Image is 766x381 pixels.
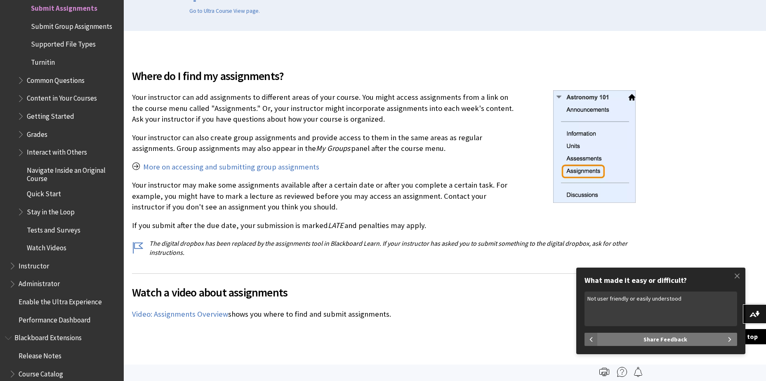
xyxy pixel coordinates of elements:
span: Tests and Surveys [27,223,80,234]
span: Navigate Inside an Original Course [27,163,118,183]
span: Quick Start [27,187,61,198]
span: Watch Videos [27,241,66,252]
p: If you submit after the due date, your submission is marked and penalties may apply. [132,220,636,231]
span: Stay in the Loop [27,205,75,216]
span: Submit Group Assignments [31,19,112,31]
p: Your instructor may make some assignments available after a certain date or after you complete a ... [132,180,636,212]
span: Watch a video about assignments [132,284,636,301]
p: Your instructor can also create group assignments and provide access to them in the same areas as... [132,132,636,154]
a: Video: Assignments Overview [132,309,228,319]
span: Course Catalog [19,367,63,378]
span: Share Feedback [643,333,687,346]
span: Where do I find my assignments? [132,67,636,85]
span: Performance Dashboard [19,313,91,324]
span: Content in Your Courses [27,92,97,103]
span: My Groups [316,143,350,153]
textarea: What made it easy or difficult? [585,292,737,326]
span: Enable the Ultra Experience [19,295,102,306]
span: Turnitin [31,55,55,66]
button: Share Feedback [598,333,737,346]
span: Interact with Others [27,146,87,157]
p: The digital dropbox has been replaced by the assignments tool in Blackboard Learn. If your instru... [132,239,636,257]
span: Blackboard Extensions [14,331,82,342]
a: More on accessing and submitting group assignments [143,162,319,172]
p: shows you where to find and submit assignments. [132,309,636,320]
span: Supported File Types [31,38,96,49]
span: Common Questions [27,73,85,85]
span: Administrator [19,277,60,288]
img: Follow this page [633,367,643,377]
span: LATE [328,221,344,230]
span: Instructor [19,259,49,270]
a: Go to Ultra Course View page. [189,7,260,15]
span: Grades [27,127,47,139]
img: More help [617,367,627,377]
p: Your instructor can add assignments to different areas of your course. You might access assignmen... [132,92,636,125]
span: Release Notes [19,349,61,360]
div: What made it easy or difficult? [585,276,737,285]
span: Getting Started [27,109,74,120]
img: Print [599,367,609,377]
span: Submit Assignments [31,1,97,12]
